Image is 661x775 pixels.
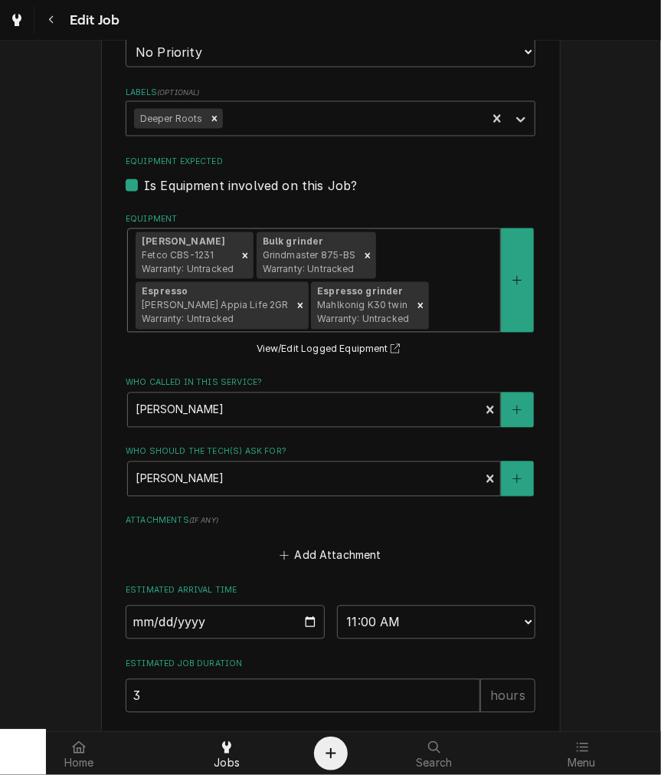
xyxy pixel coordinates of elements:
a: Go to Jobs [3,6,31,34]
div: Estimated Job Duration [126,658,535,713]
button: Create New Contact [501,392,533,428]
button: Create New Equipment [501,228,533,333]
a: Menu [509,735,655,772]
div: Remove Deeper Roots [206,109,223,129]
strong: [PERSON_NAME] [142,236,225,248]
svg: Create New Contact [512,474,522,484]
span: Mahlkonig K30 twin Warranty: Untracked [317,300,409,325]
input: Date [126,606,325,639]
span: Search [416,757,452,769]
span: Edit Job [65,10,119,31]
a: Home [6,735,152,772]
label: Attachments [126,515,535,527]
strong: Bulk grinder [263,236,324,248]
div: Remove [object Object] [292,282,309,330]
label: Equipment [126,214,535,226]
span: Home [64,757,94,769]
label: Estimated Job Duration [126,658,535,671]
div: hours [480,679,535,713]
svg: Create New Contact [512,405,522,415]
div: Remove [object Object] [359,232,376,280]
label: Labels [126,87,535,99]
a: Jobs [154,735,300,772]
div: Estimated Arrival Time [126,585,535,639]
strong: Espresso [142,286,188,297]
div: Who called in this service? [126,377,535,427]
label: Equipment Expected [126,156,535,168]
div: Labels [126,87,535,136]
div: Equipment Expected [126,156,535,195]
button: Navigate back [38,6,65,34]
span: [PERSON_NAME] Appia Life 2GR Warranty: Untracked [142,300,288,325]
label: Who should the tech(s) ask for? [126,446,535,458]
div: Deeper Roots [134,109,206,129]
button: Create New Contact [501,461,533,497]
span: Grindmaster 875-BS Warranty: Untracked [263,250,356,275]
button: View/Edit Logged Equipment [254,340,407,359]
button: Create Object [314,737,348,770]
label: Who called in this service? [126,377,535,389]
div: Attachments [126,515,535,566]
div: Remove [object Object] [412,282,429,330]
select: Time Select [337,606,536,639]
div: Who should the tech(s) ask for? [126,446,535,496]
button: Add Attachment [277,544,384,566]
div: Equipment [126,214,535,359]
span: Jobs [214,757,240,769]
svg: Create New Equipment [512,275,522,286]
span: ( if any ) [189,517,218,525]
div: Priority [126,16,535,67]
span: ( optional ) [157,88,200,97]
span: Fetco CBS-1231 Warranty: Untracked [142,250,234,275]
label: Is Equipment involved on this Job? [144,176,357,195]
label: Estimated Arrival Time [126,585,535,597]
strong: Espresso grinder [317,286,404,297]
span: Menu [568,757,596,769]
a: Search [362,735,508,772]
div: Remove [object Object] [237,232,254,280]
